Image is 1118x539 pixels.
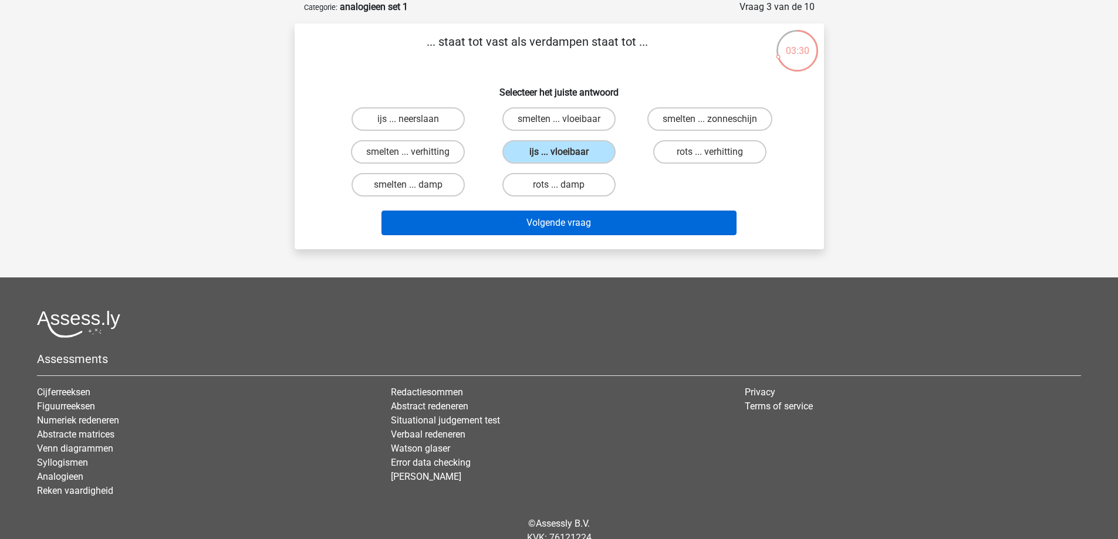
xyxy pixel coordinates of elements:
[37,310,120,338] img: Assessly logo
[37,401,95,412] a: Figuurreeksen
[340,1,408,12] strong: analogieen set 1
[37,352,1081,366] h5: Assessments
[775,29,819,58] div: 03:30
[313,77,805,98] h6: Selecteer het juiste antwoord
[653,140,766,164] label: rots ... verhitting
[502,107,616,131] label: smelten ... vloeibaar
[352,107,465,131] label: ijs ... neerslaan
[37,415,119,426] a: Numeriek redeneren
[304,3,337,12] small: Categorie:
[391,429,465,440] a: Verbaal redeneren
[37,471,83,482] a: Analogieen
[37,485,113,496] a: Reken vaardigheid
[381,211,737,235] button: Volgende vraag
[391,387,463,398] a: Redactiesommen
[37,457,88,468] a: Syllogismen
[745,401,813,412] a: Terms of service
[352,173,465,196] label: smelten ... damp
[37,387,90,398] a: Cijferreeksen
[313,33,761,68] p: ... staat tot vast als verdampen staat tot ...
[391,443,450,454] a: Watson glaser
[502,173,616,196] label: rots ... damp
[647,107,772,131] label: smelten ... zonneschijn
[37,429,114,440] a: Abstracte matrices
[391,457,471,468] a: Error data checking
[37,443,113,454] a: Venn diagrammen
[391,401,468,412] a: Abstract redeneren
[502,140,616,164] label: ijs ... vloeibaar
[745,387,775,398] a: Privacy
[391,471,461,482] a: [PERSON_NAME]
[391,415,500,426] a: Situational judgement test
[351,140,465,164] label: smelten ... verhitting
[536,518,590,529] a: Assessly B.V.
